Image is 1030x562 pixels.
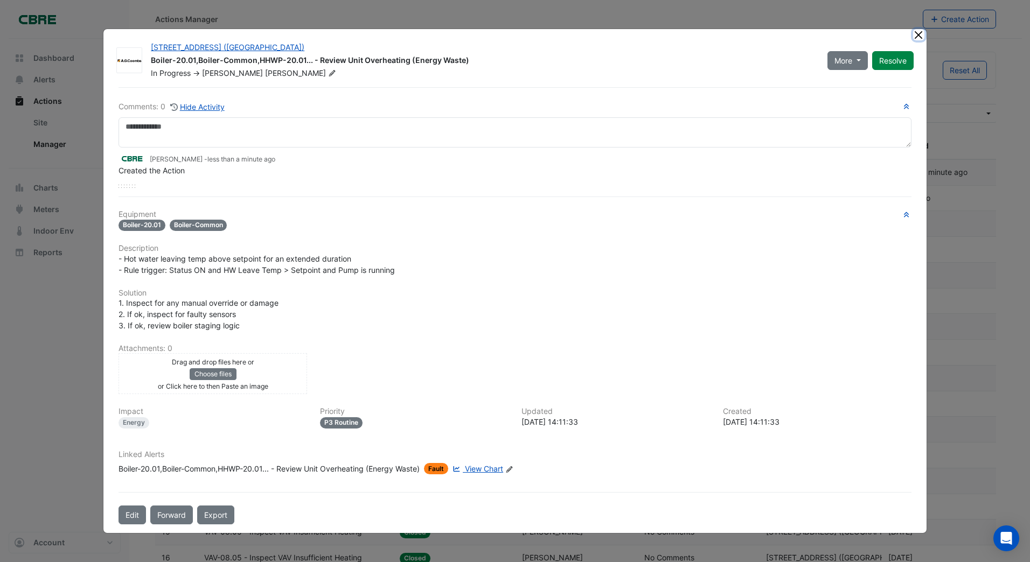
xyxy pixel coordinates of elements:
span: -> [193,68,200,78]
button: Hide Activity [170,101,225,113]
span: Fault [424,463,448,474]
div: Comments: 0 [119,101,225,113]
span: 1. Inspect for any manual override or damage 2. If ok, inspect for faulty sensors 3. If ok, revie... [119,298,279,330]
small: [PERSON_NAME] - [150,154,275,164]
span: Boiler-20.01 [119,220,165,231]
a: Export [197,505,234,524]
div: Energy [119,417,149,428]
span: Created the Action [119,166,185,175]
span: 2025-09-10 14:11:33 [207,155,275,163]
button: Close [913,29,924,40]
h6: Updated [521,407,710,416]
h6: Solution [119,289,911,298]
span: [PERSON_NAME] [202,68,263,78]
small: or Click here to then Paste an image [158,382,268,390]
span: View Chart [465,464,503,473]
img: AG Coombs [117,55,142,66]
h6: Equipment [119,210,911,219]
fa-icon: Edit Linked Alerts [505,465,513,473]
button: Choose files [190,368,236,380]
h6: Impact [119,407,307,416]
h6: Linked Alerts [119,450,911,459]
button: Forward [150,505,193,524]
a: [STREET_ADDRESS] ([GEOGRAPHIC_DATA]) [151,43,304,52]
div: Boiler-20.01,Boiler-Common,HHWP-20.01... - Review Unit Overheating (Energy Waste) [151,55,815,68]
div: [DATE] 14:11:33 [521,416,710,427]
div: Open Intercom Messenger [993,525,1019,551]
h6: Priority [320,407,509,416]
h6: Created [723,407,911,416]
img: CBRE Charter Hall [119,152,145,164]
span: - Hot water leaving temp above setpoint for an extended duration - Rule trigger: Status ON and HW... [119,254,395,275]
h6: Attachments: 0 [119,344,911,353]
span: [PERSON_NAME] [265,68,338,79]
button: Resolve [872,51,914,70]
span: In Progress [151,68,191,78]
span: More [834,55,852,66]
button: Edit [119,505,146,524]
h6: Description [119,244,911,253]
button: More [827,51,868,70]
div: P3 Routine [320,417,363,428]
a: View Chart [450,463,503,474]
div: Boiler-20.01,Boiler-Common,HHWP-20.01... - Review Unit Overheating (Energy Waste) [119,463,420,474]
span: Boiler-Common [170,220,227,231]
div: [DATE] 14:11:33 [723,416,911,427]
small: Drag and drop files here or [172,358,254,366]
